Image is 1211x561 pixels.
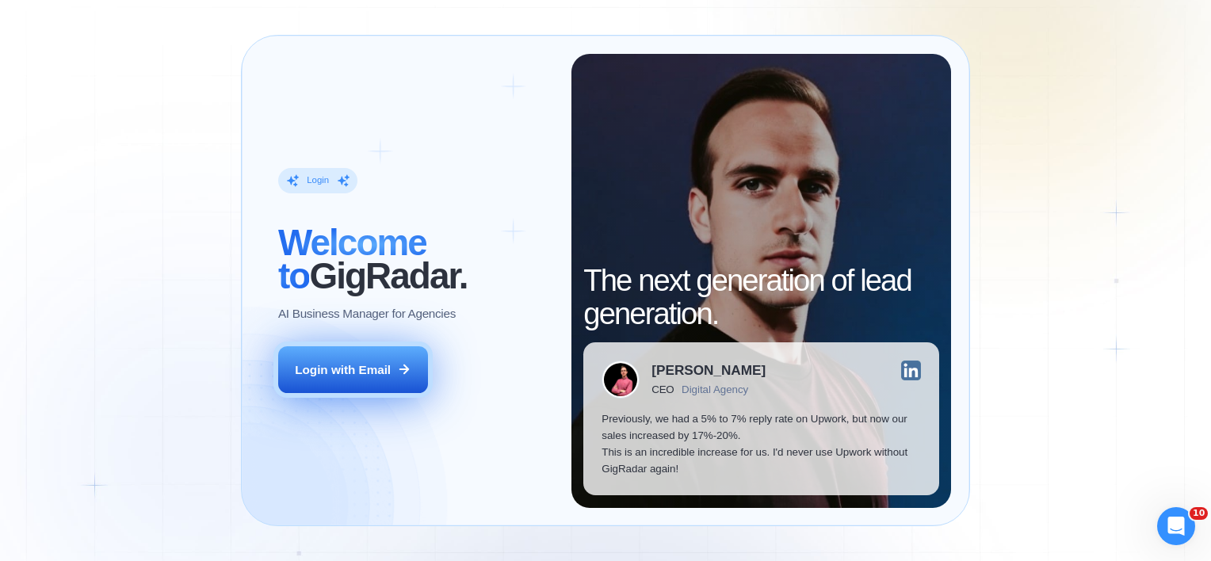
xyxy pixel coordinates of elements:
div: CEO [651,384,674,395]
span: Welcome to [278,223,426,296]
p: AI Business Manager for Agencies [278,305,456,322]
div: Digital Agency [682,384,748,395]
h2: ‍ GigRadar. [278,227,553,293]
div: Login [307,174,329,186]
div: Login with Email [295,361,391,378]
span: 10 [1190,507,1208,520]
iframe: Intercom live chat [1157,507,1195,545]
div: [PERSON_NAME] [651,364,766,377]
button: Login with Email [278,346,428,393]
p: Previously, we had a 5% to 7% reply rate on Upwork, but now our sales increased by 17%-20%. This ... [602,410,921,477]
h2: The next generation of lead generation. [583,264,938,330]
